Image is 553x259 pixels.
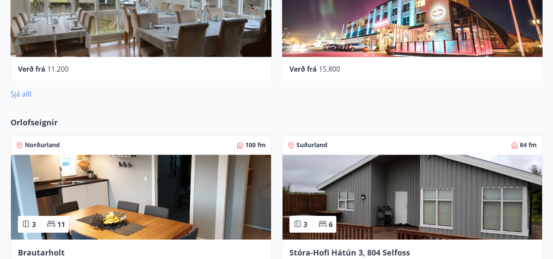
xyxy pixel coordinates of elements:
span: Orlofseignir [10,117,58,128]
span: Verð frá [289,64,317,74]
span: 6 [329,219,333,229]
span: 11 [57,219,65,229]
span: Stóra-Hofi Hátún 3, 804 Selfoss [289,247,410,257]
span: Brautarholt [18,247,65,257]
span: 3 [32,219,36,229]
span: Norðurland [25,141,60,149]
span: 15.800 [319,64,340,74]
span: Verð frá [18,64,45,74]
img: Paella dish [282,155,543,239]
span: 84 fm [520,141,537,149]
span: 11.200 [47,64,69,74]
span: 100 fm [245,141,266,149]
span: Suðurland [296,141,327,149]
span: 3 [303,219,307,229]
img: Paella dish [11,155,271,239]
a: Sjá allt [10,89,32,99]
